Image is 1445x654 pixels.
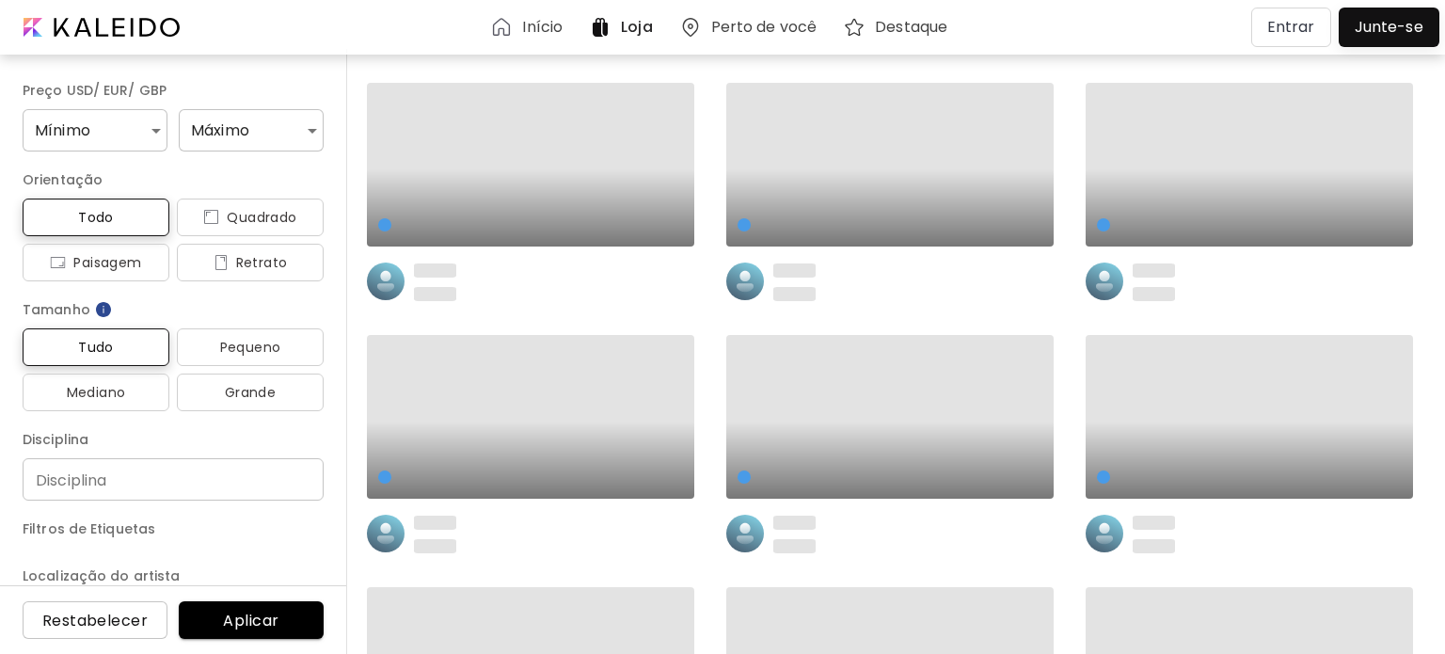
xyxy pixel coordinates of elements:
[179,601,324,639] button: Aplicar
[23,374,169,411] button: Mediano
[490,16,570,39] a: Início
[94,300,113,319] img: info
[38,381,154,404] span: Mediano
[23,298,324,321] h6: Tamanho
[192,251,309,274] span: Retrato
[23,518,324,540] h6: Filtros de Etiquetas
[38,251,154,274] span: Paisagem
[679,16,825,39] a: Perto de você
[177,199,324,236] button: iconQuadrado
[194,611,309,630] span: Aplicar
[1339,8,1439,47] a: Junte-se
[177,374,324,411] button: Grande
[177,328,324,366] button: Pequeno
[203,210,219,225] img: icon
[589,16,659,39] a: Loja
[38,611,152,630] span: Restabelecer
[214,255,229,270] img: icon
[192,206,309,229] span: Quadrado
[23,428,324,451] h6: Disciplina
[192,336,309,359] span: Pequeno
[23,79,324,102] h6: Preço USD/ EUR/ GBP
[23,565,324,587] h6: Localização do artista
[38,206,154,229] span: Todo
[23,168,324,191] h6: Orientação
[38,336,154,359] span: Tudo
[23,601,167,639] button: Restabelecer
[23,199,169,236] button: Todo
[875,20,947,35] h6: Destaque
[177,244,324,281] button: iconRetrato
[50,255,66,270] img: icon
[1267,16,1315,39] p: Entrar
[1251,8,1339,47] a: Entrar
[23,328,169,366] button: Tudo
[522,20,563,35] h6: Início
[843,16,955,39] a: Destaque
[1251,8,1331,47] button: Entrar
[23,109,167,152] div: Mínimo
[621,20,652,35] h6: Loja
[192,381,309,404] span: Grande
[23,244,169,281] button: iconPaisagem
[179,109,324,152] div: Máximo
[711,20,818,35] h6: Perto de você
